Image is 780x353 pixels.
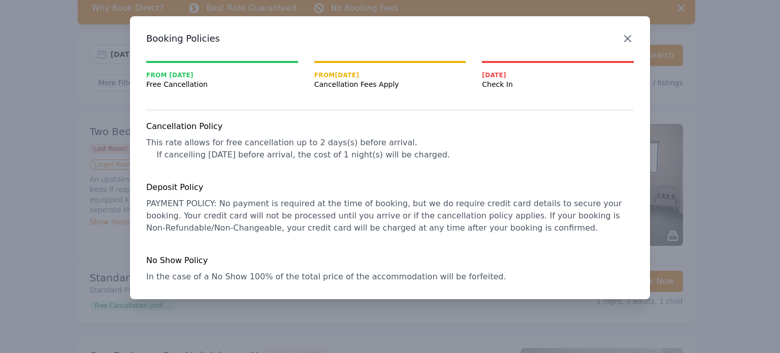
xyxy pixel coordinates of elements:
span: From [DATE] [314,71,466,79]
span: PAYMENT POLICY: No payment is required at the time of booking, but we do require credit card deta... [146,199,625,233]
span: From [DATE] [146,71,298,79]
span: [DATE] [482,71,634,79]
h4: Deposit Policy [146,181,634,194]
h4: No Show Policy [146,254,634,267]
span: In the case of a No Show 100% of the total price of the accommodation will be forfeited. [146,272,506,281]
h3: Booking Policies [146,33,634,45]
span: Free Cancellation [146,79,298,89]
span: Cancellation Fees Apply [314,79,466,89]
span: Check In [482,79,634,89]
span: This rate allows for free cancellation up to 2 days(s) before arrival. If cancelling [DATE] befor... [146,138,450,159]
h4: Cancellation Policy [146,120,634,133]
nav: Progress mt-20 [146,61,634,89]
